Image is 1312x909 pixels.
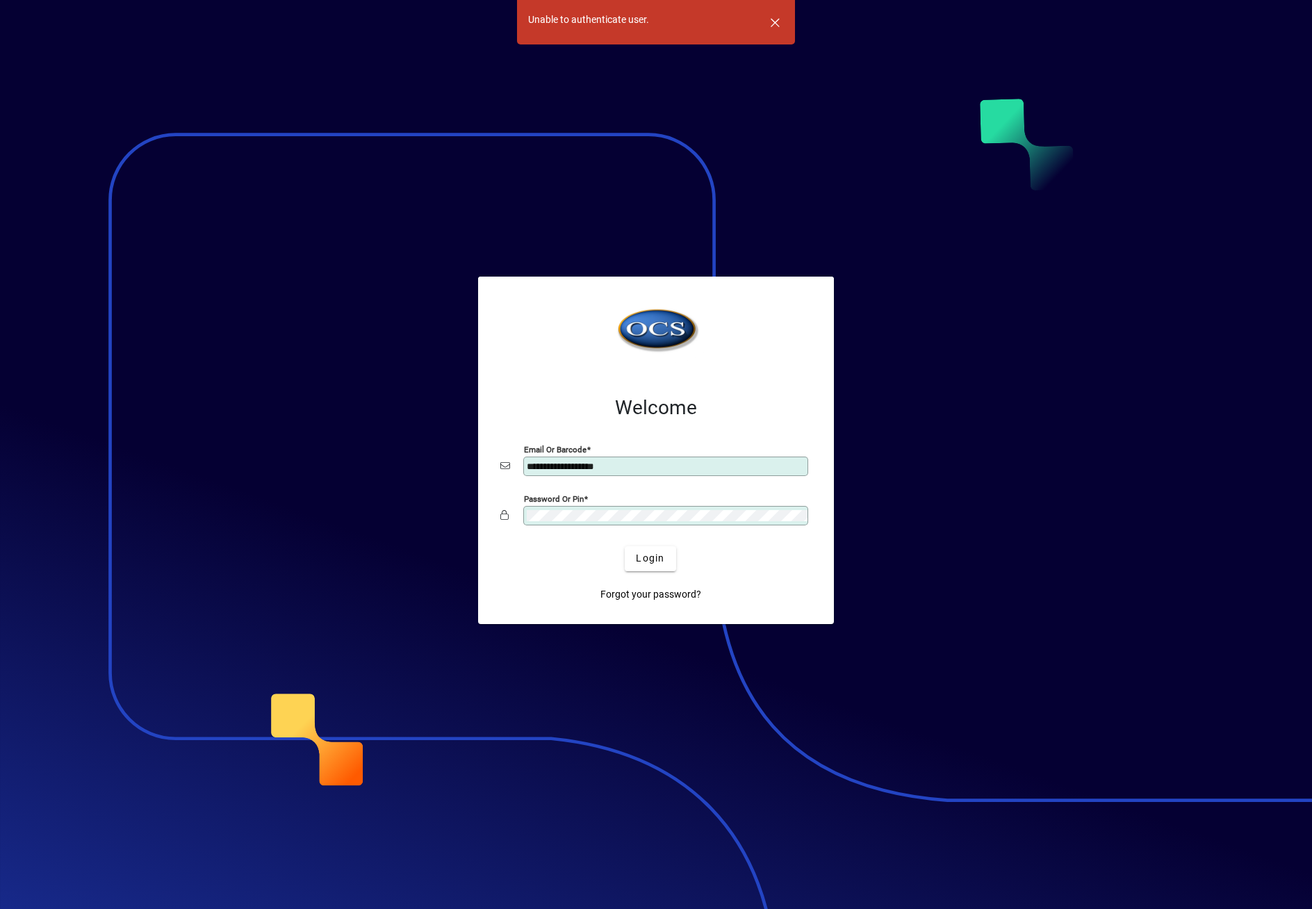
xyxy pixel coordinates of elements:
[595,582,707,607] a: Forgot your password?
[636,551,664,566] span: Login
[600,587,701,602] span: Forgot your password?
[500,396,812,420] h2: Welcome
[524,444,587,454] mat-label: Email or Barcode
[625,546,675,571] button: Login
[524,493,584,503] mat-label: Password or Pin
[758,6,792,39] button: Dismiss
[528,13,649,27] div: Unable to authenticate user.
